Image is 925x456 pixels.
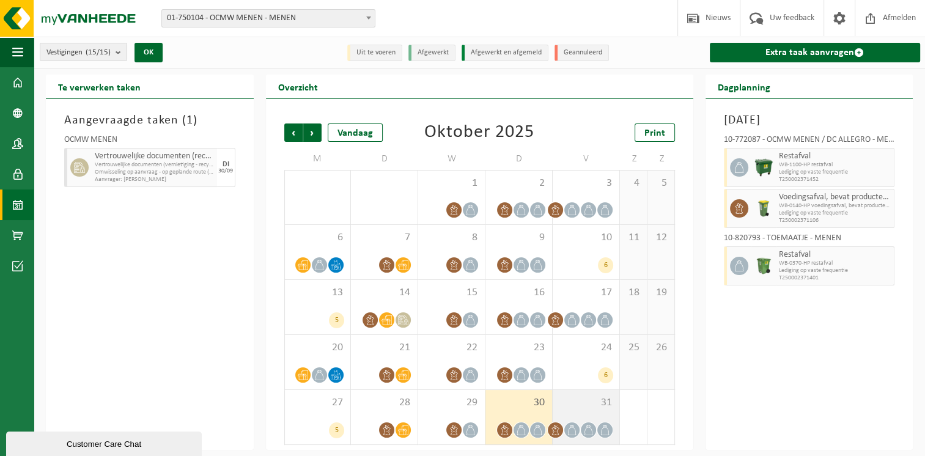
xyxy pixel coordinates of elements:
span: 16 [492,286,546,300]
span: 01-750104 - OCMW MENEN - MENEN [162,10,375,27]
td: Z [647,148,675,170]
span: Lediging op vaste frequentie [779,267,891,274]
span: WB-0370-HP restafval [779,260,891,267]
span: 19 [654,286,668,300]
h3: Aangevraagde taken ( ) [64,111,235,130]
span: 21 [357,341,411,355]
button: OK [135,43,163,62]
span: Vorige [284,123,303,142]
span: 29 [424,396,479,410]
span: 1 [424,177,479,190]
span: Omwisseling op aanvraag - op geplande route (incl. verwerking) [95,169,214,176]
td: W [418,148,485,170]
div: 6 [598,367,613,383]
span: 23 [492,341,546,355]
li: Afgewerkt [408,45,455,61]
div: Oktober 2025 [424,123,534,142]
span: 3 [559,177,613,190]
div: OCMW MENEN [64,136,235,148]
div: 5 [329,422,344,438]
span: Lediging op vaste frequentie [779,210,891,217]
span: Vertrouwelijke documenten (vernietiging - recyclage) [95,161,214,169]
h3: [DATE] [724,111,895,130]
iframe: chat widget [6,429,204,456]
span: Voedingsafval, bevat producten van dierlijke oorsprong, onverpakt, categorie 3 [779,193,891,202]
span: 9 [492,231,546,245]
span: 24 [559,341,613,355]
span: Restafval [779,250,891,260]
div: 30/09 [218,168,233,174]
span: 17 [559,286,613,300]
img: WB-0370-HPE-GN-50 [754,257,773,275]
span: 12 [654,231,668,245]
span: 1 [186,114,193,127]
div: 5 [329,312,344,328]
a: Extra taak aanvragen [710,43,921,62]
span: 5 [654,177,668,190]
span: 7 [357,231,411,245]
td: Z [620,148,647,170]
h2: Te verwerken taken [46,75,153,98]
div: 10-772087 - OCMW MENEN / DC ALLEGRO - MENEN [724,136,895,148]
span: WB-0140-HP voedingsafval, bevat producten van dierlijke oors [779,202,891,210]
td: D [351,148,418,170]
span: Lediging op vaste frequentie [779,169,891,176]
div: 10-820793 - TOEMAATJE - MENEN [724,234,895,246]
div: DI [223,161,229,168]
span: 11 [626,231,641,245]
td: V [553,148,620,170]
span: 26 [654,341,668,355]
span: 27 [291,396,345,410]
span: T250002371452 [779,176,891,183]
span: Print [644,128,665,138]
span: WB-1100-HP restafval [779,161,891,169]
span: 10 [559,231,613,245]
count: (15/15) [86,48,111,56]
span: 8 [424,231,479,245]
img: WB-0140-HPE-GN-50 [754,199,773,218]
span: 13 [291,286,345,300]
li: Geannuleerd [555,45,609,61]
span: 15 [424,286,479,300]
span: 28 [357,396,411,410]
td: D [485,148,553,170]
button: Vestigingen(15/15) [40,43,127,61]
span: Restafval [779,152,891,161]
span: Volgende [303,123,322,142]
span: 20 [291,341,345,355]
a: Print [635,123,675,142]
li: Uit te voeren [347,45,402,61]
img: WB-1100-HPE-GN-04 [754,158,773,177]
span: 31 [559,396,613,410]
h2: Overzicht [266,75,330,98]
span: 4 [626,177,641,190]
span: 18 [626,286,641,300]
span: 30 [492,396,546,410]
td: M [284,148,352,170]
span: 22 [424,341,479,355]
div: 6 [598,257,613,273]
span: T250002371401 [779,274,891,282]
h2: Dagplanning [706,75,783,98]
span: 25 [626,341,641,355]
span: T250002371106 [779,217,891,224]
span: Aanvrager: [PERSON_NAME] [95,176,214,183]
span: Vertrouwelijke documenten (recyclage) [95,152,214,161]
li: Afgewerkt en afgemeld [462,45,548,61]
div: Vandaag [328,123,383,142]
span: 14 [357,286,411,300]
span: 6 [291,231,345,245]
span: 2 [492,177,546,190]
span: 01-750104 - OCMW MENEN - MENEN [161,9,375,28]
span: Vestigingen [46,43,111,62]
